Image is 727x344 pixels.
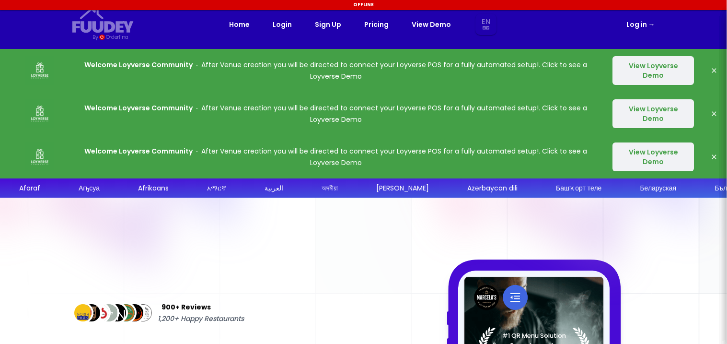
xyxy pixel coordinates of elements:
div: العربية [265,183,283,193]
div: Беларуская [640,183,676,193]
div: አማርኛ [207,183,226,193]
span: 900+ Reviews [162,301,211,313]
a: View Demo [412,19,451,30]
button: View Loyverse Demo [612,99,694,128]
p: After Venue creation you will be directed to connect your Loyverse POS for a fully automated setu... [73,102,599,125]
span: → [648,20,655,29]
a: Home [229,19,250,30]
strong: Welcome Loyverse Community [84,146,193,156]
div: Аҧсуа [79,183,100,193]
button: View Loyverse Demo [612,56,694,85]
div: Offline [1,1,726,8]
a: Sign Up [315,19,341,30]
img: Review Img [124,302,145,324]
a: Pricing [364,19,389,30]
svg: {/* Added fill="currentColor" here */} {/* This rectangle defines the background. Its explicit fi... [72,8,134,33]
div: Башҡорт теле [556,183,601,193]
div: Azərbaycan dili [467,183,518,193]
span: 1,200+ Happy Restaurants [158,313,244,324]
div: [PERSON_NAME] [376,183,429,193]
img: Review Img [72,302,94,324]
p: After Venue creation you will be directed to connect your Loyverse POS for a fully automated setu... [73,59,599,82]
a: Login [273,19,292,30]
div: By [92,33,98,41]
img: Review Img [132,302,154,324]
img: Review Img [81,302,102,324]
div: Afaraf [19,183,40,193]
img: Review Img [89,302,111,324]
strong: Welcome Loyverse Community [84,103,193,113]
button: View Loyverse Demo [612,142,694,171]
a: Log in [626,19,655,30]
div: Afrikaans [138,183,169,193]
div: Orderlina [106,33,128,41]
div: অসমীয়া [322,183,338,193]
img: Review Img [115,302,137,324]
p: After Venue creation you will be directed to connect your Loyverse POS for a fully automated setu... [73,145,599,168]
img: Review Img [98,302,119,324]
img: Review Img [106,302,128,324]
strong: Welcome Loyverse Community [84,60,193,70]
